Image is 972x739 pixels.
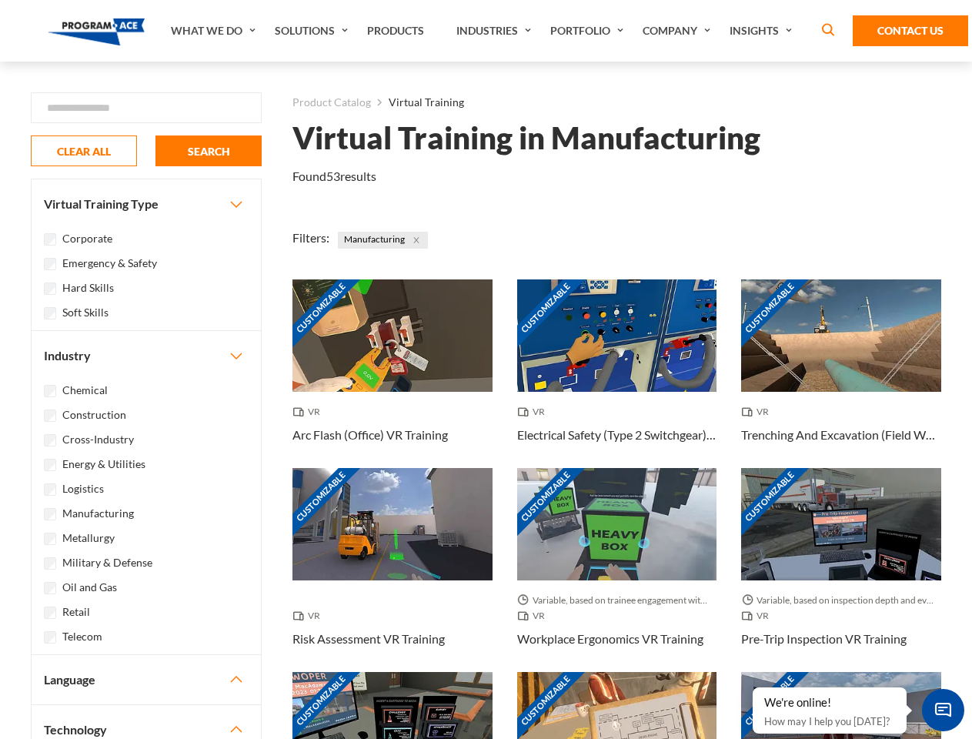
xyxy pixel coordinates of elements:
label: Military & Defense [62,554,152,571]
h3: Risk Assessment VR Training [292,630,445,648]
label: Manufacturing [62,505,134,522]
label: Corporate [62,230,112,247]
span: VR [741,404,775,420]
div: We're online! [764,695,895,711]
label: Oil and Gas [62,579,117,596]
h3: Trenching And Excavation (Field Work) VR Training [741,426,941,444]
a: Customizable Thumbnail - Electrical Safety (Type 2 Switchgear) VR Training VR Electrical Safety (... [517,279,717,468]
input: Military & Defense [44,557,56,570]
label: Retail [62,604,90,620]
input: Logistics [44,483,56,496]
h3: Workplace Ergonomics VR Training [517,630,703,648]
input: Metallurgy [44,533,56,545]
a: Customizable Thumbnail - Trenching And Excavation (Field Work) VR Training VR Trenching And Excav... [741,279,941,468]
input: Hard Skills [44,283,56,295]
input: Corporate [44,233,56,246]
input: Emergency & Safety [44,258,56,270]
li: Virtual Training [371,92,464,112]
button: Language [32,655,261,704]
a: Customizable Thumbnail - Pre-Trip Inspection VR Training Variable, based on inspection depth and ... [741,468,941,672]
button: Close [408,232,425,249]
button: Virtual Training Type [32,179,261,229]
nav: breadcrumb [292,92,941,112]
p: Found results [292,167,376,186]
span: VR [292,404,326,420]
img: Program-Ace [48,18,145,45]
em: 53 [326,169,340,183]
label: Telecom [62,628,102,645]
input: Manufacturing [44,508,56,520]
h1: Virtual Training in Manufacturing [292,125,760,152]
span: Variable, based on trainee engagement with exercises. [517,593,717,608]
h3: Arc Flash (Office) VR Training [292,426,448,444]
a: Customizable Thumbnail - Arc Flash (Office) VR Training VR Arc Flash (Office) VR Training [292,279,493,468]
input: Cross-Industry [44,434,56,446]
input: Construction [44,410,56,422]
button: Industry [32,331,261,380]
h3: Electrical Safety (Type 2 Switchgear) VR Training [517,426,717,444]
span: Manufacturing [338,232,428,249]
label: Energy & Utilities [62,456,145,473]
span: Chat Widget [922,689,964,731]
label: Emergency & Safety [62,255,157,272]
span: VR [292,608,326,624]
label: Hard Skills [62,279,114,296]
input: Chemical [44,385,56,397]
a: Customizable Thumbnail - Risk Assessment VR Training VR Risk Assessment VR Training [292,468,493,672]
label: Soft Skills [62,304,109,321]
label: Logistics [62,480,104,497]
a: Contact Us [853,15,968,46]
p: How may I help you [DATE]? [764,712,895,731]
h3: Pre-Trip Inspection VR Training [741,630,907,648]
input: Soft Skills [44,307,56,319]
span: VR [741,608,775,624]
a: Customizable Thumbnail - Workplace Ergonomics VR Training Variable, based on trainee engagement w... [517,468,717,672]
label: Cross-Industry [62,431,134,448]
input: Retail [44,607,56,619]
button: CLEAR ALL [31,135,137,166]
a: Product Catalog [292,92,371,112]
input: Oil and Gas [44,582,56,594]
input: Telecom [44,631,56,644]
label: Metallurgy [62,530,115,547]
label: Chemical [62,382,108,399]
input: Energy & Utilities [44,459,56,471]
span: Variable, based on inspection depth and event interaction. [741,593,941,608]
span: VR [517,404,551,420]
label: Construction [62,406,126,423]
span: Filters: [292,230,329,245]
span: VR [517,608,551,624]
